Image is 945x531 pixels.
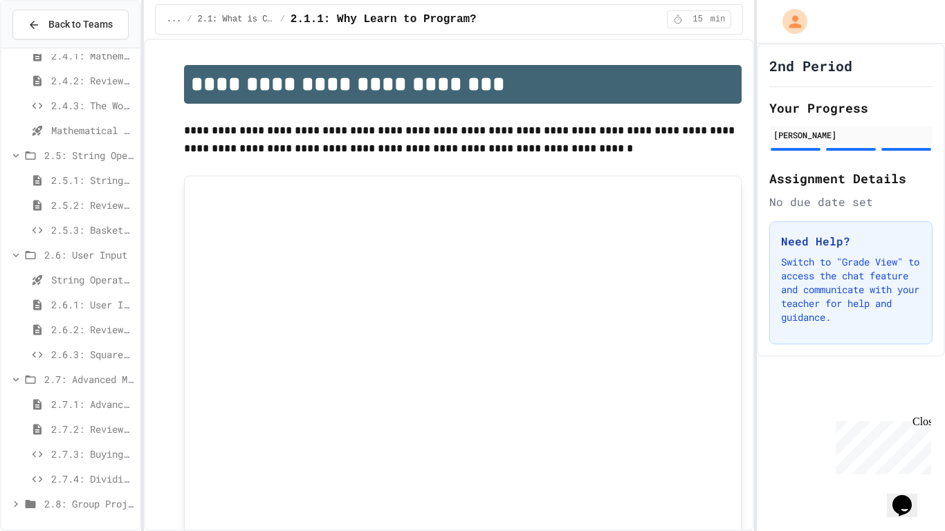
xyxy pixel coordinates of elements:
span: 2.6: User Input [44,248,134,262]
span: 2.5.1: String Operators [51,173,134,187]
span: ... [167,14,182,25]
div: No due date set [769,194,933,210]
span: 2.5.2: Review - String Operators [51,198,134,212]
span: 2.6.3: Squares and Circles [51,347,134,362]
span: 2.4.3: The World's Worst [PERSON_NAME] Market [51,98,134,113]
p: Switch to "Grade View" to access the chat feature and communicate with your teacher for help and ... [781,255,921,324]
span: 15 [687,14,709,25]
div: [PERSON_NAME] [773,129,928,141]
div: Chat with us now!Close [6,6,95,88]
span: Mathematical Operators - Quiz [51,123,134,138]
span: 2.4.2: Review - Mathematical Operators [51,73,134,88]
span: 2.7.2: Review - Advanced Math [51,422,134,436]
button: Back to Teams [12,10,129,39]
iframe: chat widget [830,416,931,474]
span: 2.6.1: User Input [51,297,134,312]
h2: Your Progress [769,98,933,118]
h1: 2nd Period [769,56,852,75]
span: 2.7.1: Advanced Math [51,397,134,411]
div: My Account [768,6,811,37]
span: / [187,14,192,25]
span: Back to Teams [48,17,113,32]
span: 2.5.3: Basketballs and Footballs [51,223,134,237]
iframe: chat widget [887,476,931,517]
span: min [710,14,726,25]
span: 2.7: Advanced Math [44,372,134,386]
span: String Operators - Quiz [51,272,134,287]
h3: Need Help? [781,233,921,250]
span: 2.5: String Operators [44,148,134,162]
span: 2.1: What is Code? [198,14,275,25]
span: 2.8: Group Project - Mad Libs [44,496,134,511]
h2: Assignment Details [769,169,933,188]
span: 2.4.1: Mathematical Operators [51,48,134,63]
span: 2.6.2: Review - User Input [51,322,134,337]
span: / [280,14,285,25]
span: 2.7.4: Dividing a Number [51,472,134,486]
span: 2.7.3: Buying Basketballs [51,447,134,461]
span: 2.1.1: Why Learn to Program? [291,11,477,28]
